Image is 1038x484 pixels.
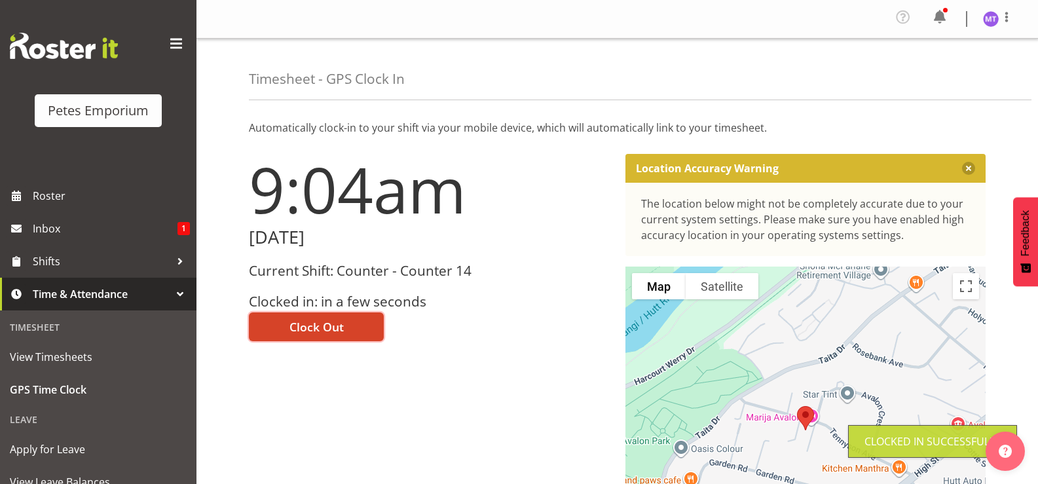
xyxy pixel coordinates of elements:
[10,439,187,459] span: Apply for Leave
[33,251,170,271] span: Shifts
[10,33,118,59] img: Rosterit website logo
[249,120,986,136] p: Automatically clock-in to your shift via your mobile device, which will automatically link to you...
[1013,197,1038,286] button: Feedback - Show survey
[636,162,779,175] p: Location Accuracy Warning
[632,273,686,299] button: Show street map
[864,434,1001,449] div: Clocked in Successfully
[983,11,999,27] img: mya-taupawa-birkhead5814.jpg
[48,101,149,121] div: Petes Emporium
[249,71,405,86] h4: Timesheet - GPS Clock In
[3,341,193,373] a: View Timesheets
[999,445,1012,458] img: help-xxl-2.png
[1020,210,1031,256] span: Feedback
[641,196,971,243] div: The location below might not be completely accurate due to your current system settings. Please m...
[249,154,610,225] h1: 9:04am
[3,406,193,433] div: Leave
[249,294,610,309] h3: Clocked in: in a few seconds
[686,273,758,299] button: Show satellite imagery
[3,314,193,341] div: Timesheet
[33,219,177,238] span: Inbox
[289,318,344,335] span: Clock Out
[10,380,187,400] span: GPS Time Clock
[249,263,610,278] h3: Current Shift: Counter - Counter 14
[3,433,193,466] a: Apply for Leave
[249,227,610,248] h2: [DATE]
[177,222,190,235] span: 1
[33,284,170,304] span: Time & Attendance
[953,273,979,299] button: Toggle fullscreen view
[33,186,190,206] span: Roster
[3,373,193,406] a: GPS Time Clock
[10,347,187,367] span: View Timesheets
[249,312,384,341] button: Clock Out
[962,162,975,175] button: Close message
